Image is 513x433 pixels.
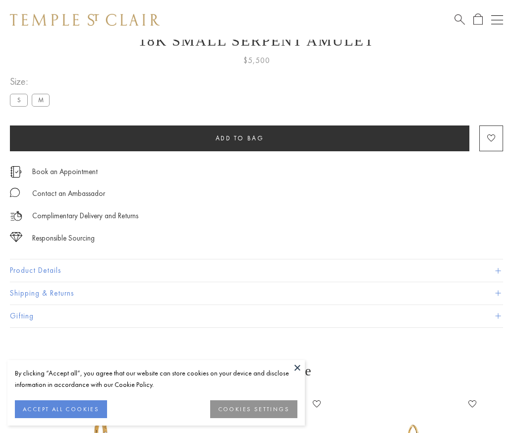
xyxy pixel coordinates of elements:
[455,13,465,26] a: Search
[15,368,297,390] div: By clicking “Accept all”, you agree that our website can store cookies on your device and disclos...
[15,400,107,418] button: ACCEPT ALL COOKIES
[10,305,503,327] button: Gifting
[32,166,98,177] a: Book an Appointment
[10,210,22,222] img: icon_delivery.svg
[10,282,503,305] button: Shipping & Returns
[10,187,20,197] img: MessageIcon-01_2.svg
[10,166,22,178] img: icon_appointment.svg
[10,232,22,242] img: icon_sourcing.svg
[32,210,138,222] p: Complimentary Delivery and Returns
[32,94,50,106] label: M
[210,400,297,418] button: COOKIES SETTINGS
[10,94,28,106] label: S
[10,14,160,26] img: Temple St. Clair
[243,54,270,67] span: $5,500
[10,73,54,90] span: Size:
[32,187,105,200] div: Contact an Ambassador
[10,259,503,282] button: Product Details
[10,32,503,49] h1: 18K Small Serpent Amulet
[10,125,469,151] button: Add to bag
[491,14,503,26] button: Open navigation
[216,134,264,142] span: Add to bag
[473,13,483,26] a: Open Shopping Bag
[32,232,95,245] div: Responsible Sourcing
